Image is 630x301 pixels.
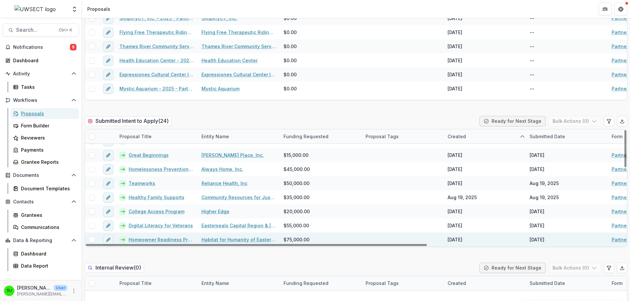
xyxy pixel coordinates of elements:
[479,116,546,126] button: Ready for Next Stage
[526,129,608,143] div: Submitted Date
[103,84,114,94] button: edit
[280,276,362,290] div: Funding Requested
[21,110,74,117] div: Proposals
[201,57,258,64] a: Health Education Center
[87,6,110,12] div: Proposals
[530,236,544,243] div: [DATE]
[198,129,280,143] div: Entity Name
[103,69,114,80] button: edit
[530,29,534,36] div: --
[21,212,74,218] div: Grantees
[198,280,233,287] div: Entity Name
[103,164,114,175] button: edit
[448,236,462,243] div: [DATE]
[10,108,79,119] a: Proposals
[283,29,297,36] span: $0.00
[17,291,67,297] p: [PERSON_NAME][EMAIL_ADDRESS][PERSON_NAME][DOMAIN_NAME]
[362,280,403,287] div: Proposal Tags
[3,68,79,79] button: Open Activity
[201,222,276,229] a: Easterseals Capital Region & [GEOGRAPHIC_DATA], Inc.
[604,263,614,273] button: Edit table settings
[448,222,462,229] div: [DATE]
[530,85,534,92] div: --
[10,157,79,167] a: Grantee Reports
[448,85,462,92] div: [DATE]
[129,180,155,187] a: Teamworks
[17,284,51,291] p: [PERSON_NAME]
[129,208,184,215] a: College Access Program
[201,85,240,92] a: Mystic Aquarium
[115,280,156,287] div: Proposal Title
[21,84,74,90] div: Tasks
[362,133,403,140] div: Proposal Tags
[448,166,462,173] div: [DATE]
[13,57,74,64] div: Dashboard
[283,180,309,187] span: $50,000.00
[444,133,470,140] div: Created
[119,43,194,50] a: Thames River Community Service, Inc. - 2025 - Partner Program Intent to Apply
[283,152,308,159] span: $15,000.00
[115,276,198,290] div: Proposal Title
[103,27,114,38] button: edit
[10,210,79,220] a: Grantees
[448,208,462,215] div: [DATE]
[444,280,470,287] div: Created
[448,29,462,36] div: [DATE]
[283,43,297,50] span: $0.00
[362,276,444,290] div: Proposal Tags
[598,3,612,16] button: Partners
[129,222,193,229] a: Digital Literacy for Veterans
[617,263,627,273] button: Export table data
[280,129,362,143] div: Funding Requested
[283,222,309,229] span: $55,000.00
[13,199,69,205] span: Contacts
[283,236,309,243] span: $75,000.00
[3,24,79,37] button: Search...
[362,129,444,143] div: Proposal Tags
[103,41,114,52] button: edit
[201,194,276,201] a: Community Resources for Justice
[448,194,477,201] div: Aug 19, 2025
[70,287,78,295] button: More
[530,208,544,215] div: [DATE]
[13,98,69,103] span: Workflows
[10,248,79,259] a: Dashboard
[448,57,462,64] div: [DATE]
[201,236,276,243] a: Habitat for Humanity of Eastern [US_STATE], Inc.
[444,276,526,290] div: Created
[548,116,601,126] button: Bulk Actions (0)
[614,3,627,16] button: Get Help
[201,166,243,173] a: Always Home, Inc.
[283,71,297,78] span: $0.00
[198,133,233,140] div: Entity Name
[85,4,113,14] nav: breadcrumb
[3,197,79,207] button: Open Contacts
[283,194,309,201] span: $35,000.00
[70,3,79,16] button: Open entity switcher
[608,133,626,140] div: Form
[10,222,79,233] a: Communications
[530,57,534,64] div: --
[617,116,627,126] button: Export table data
[201,71,276,78] a: Expressiones Cultural Center Inc
[604,116,614,126] button: Edit table settings
[530,71,534,78] div: --
[7,289,12,293] div: Scott Umbel
[448,152,462,159] div: [DATE]
[103,206,114,217] button: edit
[119,29,194,36] a: Flying Free Therapeutic Riding Center, Inc. - 2025 - Partner Program Intent to Apply
[129,236,194,243] a: Homeowner Readiness Program
[85,263,144,273] h2: Internal Review ( 0 )
[526,276,608,290] div: Submitted Date
[129,166,194,173] a: Homelessness Prevention of [MEDICAL_DATA] families with minor children
[530,222,544,229] div: [DATE]
[444,129,526,143] div: Created
[448,71,462,78] div: [DATE]
[13,238,69,243] span: Data & Reporting
[10,82,79,92] a: Tasks
[54,285,67,291] p: User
